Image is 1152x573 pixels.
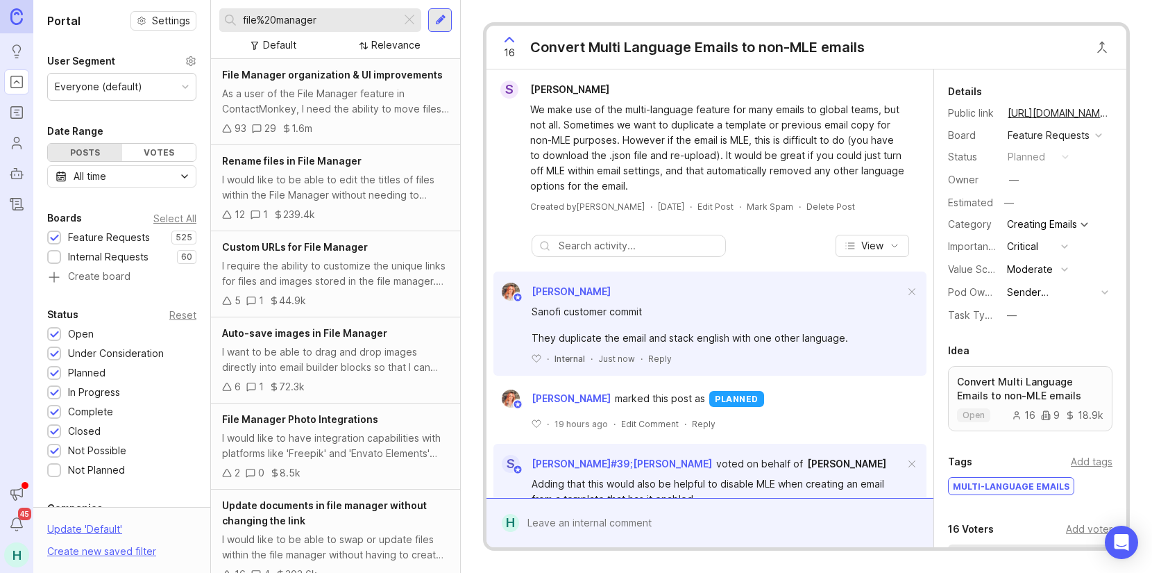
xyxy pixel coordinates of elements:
[18,508,31,520] span: 45
[598,353,635,365] span: Just now
[222,241,368,253] span: Custom URLs for File Manager
[739,201,741,213] div: ·
[621,418,679,430] div: Edit Comment
[1007,219,1077,229] div: Creating Emails
[4,481,29,506] button: Announcements
[1007,308,1017,323] div: —
[47,522,122,544] div: Update ' Default '
[122,144,196,161] div: Votes
[1088,33,1116,61] button: Close button
[4,131,29,156] a: Users
[235,121,246,136] div: 93
[173,171,196,182] svg: toggle icon
[279,379,305,395] div: 72.3k
[502,455,520,473] div: S
[55,79,142,94] div: Everyone (default)
[68,230,150,245] div: Feature Requests
[963,410,985,421] p: open
[532,391,611,406] span: [PERSON_NAME]
[948,240,1000,252] label: Importance
[641,353,643,365] div: ·
[222,172,449,203] div: I would like to be able to edit the titles of files within the File Manager without needing to de...
[47,123,103,140] div: Date Range
[68,249,149,265] div: Internal Requests
[530,201,645,213] div: Created by [PERSON_NAME]
[280,465,300,481] div: 8.5k
[658,201,684,213] a: [DATE]
[692,418,715,430] div: Reply
[47,306,78,323] div: Status
[169,311,196,319] div: Reset
[1008,128,1090,143] div: Feature Requests
[493,283,611,301] a: Bronwen W[PERSON_NAME]
[47,500,103,517] div: Companies
[1007,285,1096,300] div: Sender Experience
[4,161,29,186] a: Autopilot
[47,544,156,559] div: Create new saved filter
[176,232,192,243] p: 525
[1066,522,1112,537] div: Add voter
[502,514,519,532] div: H
[263,207,268,222] div: 1
[532,331,904,346] div: They duplicate the email and stack english with one other language.
[948,149,997,165] div: Status
[235,379,241,395] div: 6
[4,39,29,64] a: Ideas
[222,86,449,117] div: As a user of the File Manager feature in ContactMonkey, I need the ability to move files into fol...
[211,145,460,231] a: Rename files in File ManagerI would like to be able to edit the titles of files within the File M...
[948,309,997,321] label: Task Type
[211,404,460,490] a: File Manager Photo IntegrationsI would like to have integration capabilities with platforms like ...
[222,413,378,425] span: File Manager Photo Integrations
[1105,526,1138,559] div: Open Intercom Messenger
[532,285,611,297] span: [PERSON_NAME]
[211,231,460,317] a: Custom URLs for File ManagerI require the ability to customize the unique links for files and ima...
[554,418,608,430] span: 19 hours ago
[948,106,997,121] div: Public link
[130,11,196,31] a: Settings
[493,455,712,473] a: S[PERSON_NAME]#39;[PERSON_NAME]
[684,418,686,430] div: ·
[948,198,993,208] div: Estimated
[591,353,593,365] div: ·
[47,53,115,69] div: User Segment
[222,344,449,375] div: I want to be able to drag and drop images directly into email builder blocks so that I can save t...
[948,521,994,538] div: 16 Voters
[504,45,515,60] span: 16
[530,102,906,194] div: We make use of the multi-language feature for many emails to global teams, but not all. Sometimes...
[259,379,264,395] div: 1
[68,346,164,361] div: Under Consideration
[259,293,264,308] div: 1
[615,391,705,406] span: marked this post as
[747,201,793,213] button: Mark Spam
[498,390,525,408] img: Bronwen W
[513,399,523,410] img: member badge
[235,207,245,222] div: 12
[222,431,449,461] div: I would like to have integration capabilities with platforms like 'Freepik' and 'Envato Elements'...
[68,463,125,478] div: Not Planned
[291,121,312,136] div: 1.6m
[68,326,94,342] div: Open
[1009,172,1019,188] div: —
[68,443,126,458] div: Not Possible
[235,465,240,481] div: 2
[513,292,523,303] img: member badge
[74,169,106,184] div: All time
[371,38,421,53] div: Relevance
[222,258,449,289] div: I require the ability to customize the unique links for files and images stored in the file manag...
[493,390,615,408] a: Bronwen W[PERSON_NAME]
[948,366,1112,431] a: Convert Multi Language Emails to non-MLE emailsopen16918.9k
[807,458,886,470] span: [PERSON_NAME]
[1000,194,1018,212] div: —
[559,238,718,254] input: Search activity...
[1003,104,1112,122] a: [URL][DOMAIN_NAME]
[4,542,29,567] button: H
[68,424,101,439] div: Closed
[554,353,585,365] div: Internal
[152,14,190,28] span: Settings
[532,458,712,470] span: [PERSON_NAME]#39;[PERSON_NAME]
[861,239,883,253] span: View
[532,476,904,507] div: Adding that this would also be helpful to disable MLE when creating an email from a template that...
[500,81,518,99] div: S
[836,235,909,257] button: View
